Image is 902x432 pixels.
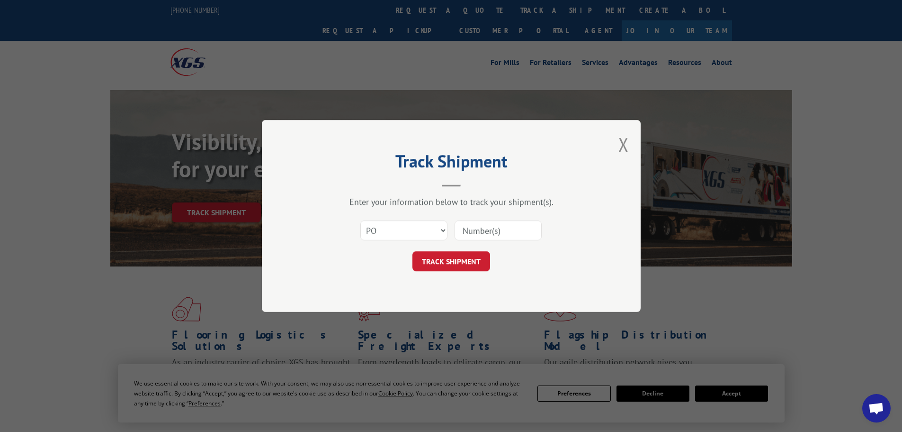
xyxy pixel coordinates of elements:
h2: Track Shipment [309,155,593,173]
div: Enter your information below to track your shipment(s). [309,196,593,207]
button: TRACK SHIPMENT [412,251,490,271]
input: Number(s) [455,221,542,240]
button: Close modal [618,132,629,157]
div: Open chat [862,394,891,423]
